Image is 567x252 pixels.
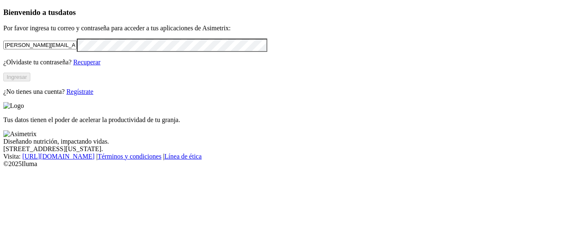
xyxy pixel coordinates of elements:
[3,88,564,95] p: ¿No tienes una cuenta?
[58,8,76,17] span: datos
[3,145,564,153] div: [STREET_ADDRESS][US_STATE].
[3,8,564,17] h3: Bienvenido a tus
[3,160,564,168] div: © 2025 Iluma
[3,24,564,32] p: Por favor ingresa tu correo y contraseña para acceder a tus aplicaciones de Asimetrix:
[22,153,95,160] a: [URL][DOMAIN_NAME]
[3,138,564,145] div: Diseñando nutrición, impactando vidas.
[3,153,564,160] div: Visita : | |
[3,59,564,66] p: ¿Olvidaste tu contraseña?
[98,153,161,160] a: Términos y condiciones
[3,130,37,138] img: Asimetrix
[73,59,100,66] a: Recuperar
[3,73,30,81] button: Ingresar
[3,102,24,110] img: Logo
[3,41,77,49] input: Tu correo
[164,153,202,160] a: Línea de ética
[3,116,564,124] p: Tus datos tienen el poder de acelerar la productividad de tu granja.
[66,88,93,95] a: Regístrate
